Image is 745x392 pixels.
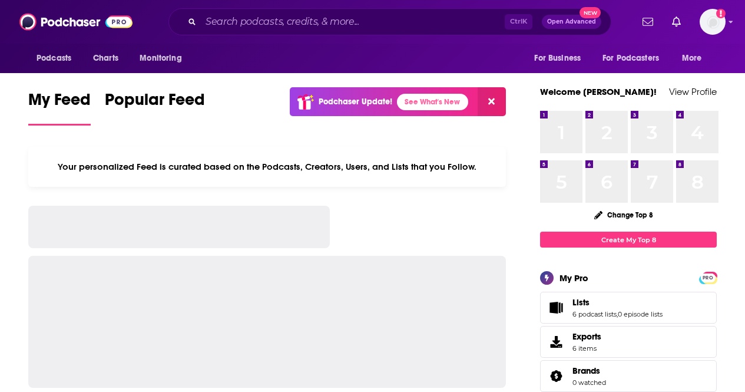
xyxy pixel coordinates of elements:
[587,207,660,222] button: Change Top 8
[700,9,726,35] button: Show profile menu
[572,365,606,376] a: Brands
[28,147,506,187] div: Your personalized Feed is curated based on the Podcasts, Creators, Users, and Lists that you Follow.
[572,297,663,308] a: Lists
[85,47,125,70] a: Charts
[131,47,197,70] button: open menu
[37,50,71,67] span: Podcasts
[544,299,568,316] a: Lists
[28,90,91,117] span: My Feed
[19,11,133,33] img: Podchaser - Follow, Share and Rate Podcasts
[674,47,717,70] button: open menu
[93,50,118,67] span: Charts
[505,14,532,29] span: Ctrl K
[682,50,702,67] span: More
[526,47,595,70] button: open menu
[559,272,588,284] div: My Pro
[105,90,205,117] span: Popular Feed
[168,8,611,35] div: Search podcasts, credits, & more...
[397,94,468,110] a: See What's New
[580,7,601,18] span: New
[572,297,590,308] span: Lists
[572,331,601,342] span: Exports
[534,50,581,67] span: For Business
[544,334,568,350] span: Exports
[595,47,676,70] button: open menu
[201,12,505,31] input: Search podcasts, credits, & more...
[542,15,601,29] button: Open AdvancedNew
[716,9,726,18] svg: Add a profile image
[540,86,657,97] a: Welcome [PERSON_NAME]!
[700,9,726,35] span: Logged in as hjones
[572,344,601,353] span: 6 items
[618,310,663,318] a: 0 episode lists
[540,326,717,358] a: Exports
[572,310,617,318] a: 6 podcast lists
[638,12,658,32] a: Show notifications dropdown
[547,19,596,25] span: Open Advanced
[28,90,91,126] a: My Feed
[140,50,181,67] span: Monitoring
[572,378,606,387] a: 0 watched
[544,368,568,384] a: Brands
[669,86,717,97] a: View Profile
[617,310,618,318] span: ,
[667,12,686,32] a: Show notifications dropdown
[540,232,717,248] a: Create My Top 8
[28,47,87,70] button: open menu
[701,273,715,282] a: PRO
[540,292,717,324] span: Lists
[572,365,600,376] span: Brands
[105,90,205,126] a: Popular Feed
[700,9,726,35] img: User Profile
[540,360,717,392] span: Brands
[319,97,392,107] p: Podchaser Update!
[602,50,659,67] span: For Podcasters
